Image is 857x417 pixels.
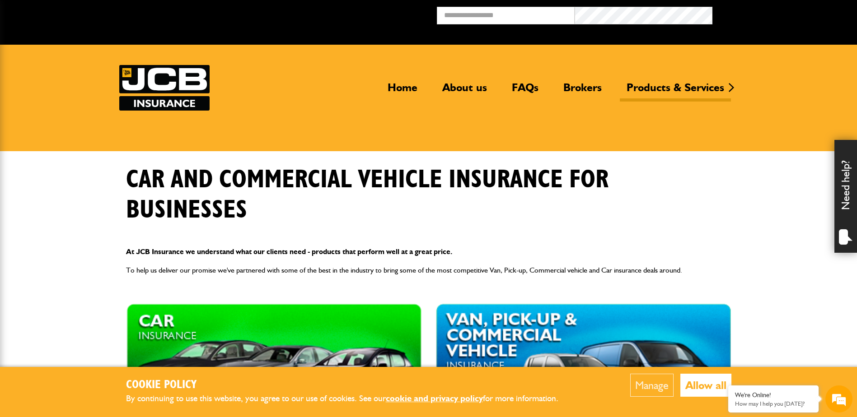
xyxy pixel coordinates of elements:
img: JCB Insurance Services logo [119,65,210,111]
a: About us [436,81,494,102]
button: Allow all [680,374,731,397]
a: cookie and privacy policy [386,393,483,403]
a: Brokers [557,81,609,102]
p: How may I help you today? [735,400,812,407]
p: To help us deliver our promise we've partnered with some of the best in the industry to bring som... [126,264,731,276]
a: Products & Services [620,81,731,102]
button: Broker Login [712,7,850,21]
p: At JCB Insurance we understand what our clients need - products that perform well at a great price. [126,246,731,258]
div: Need help? [834,140,857,253]
a: Home [381,81,424,102]
a: FAQs [505,81,545,102]
p: By continuing to use this website, you agree to our use of cookies. See our for more information. [126,392,573,406]
h1: Car and commercial vehicle insurance for businesses [126,165,731,225]
button: Manage [630,374,674,397]
h2: Cookie Policy [126,378,573,392]
a: JCB Insurance Services [119,65,210,111]
div: We're Online! [735,391,812,399]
